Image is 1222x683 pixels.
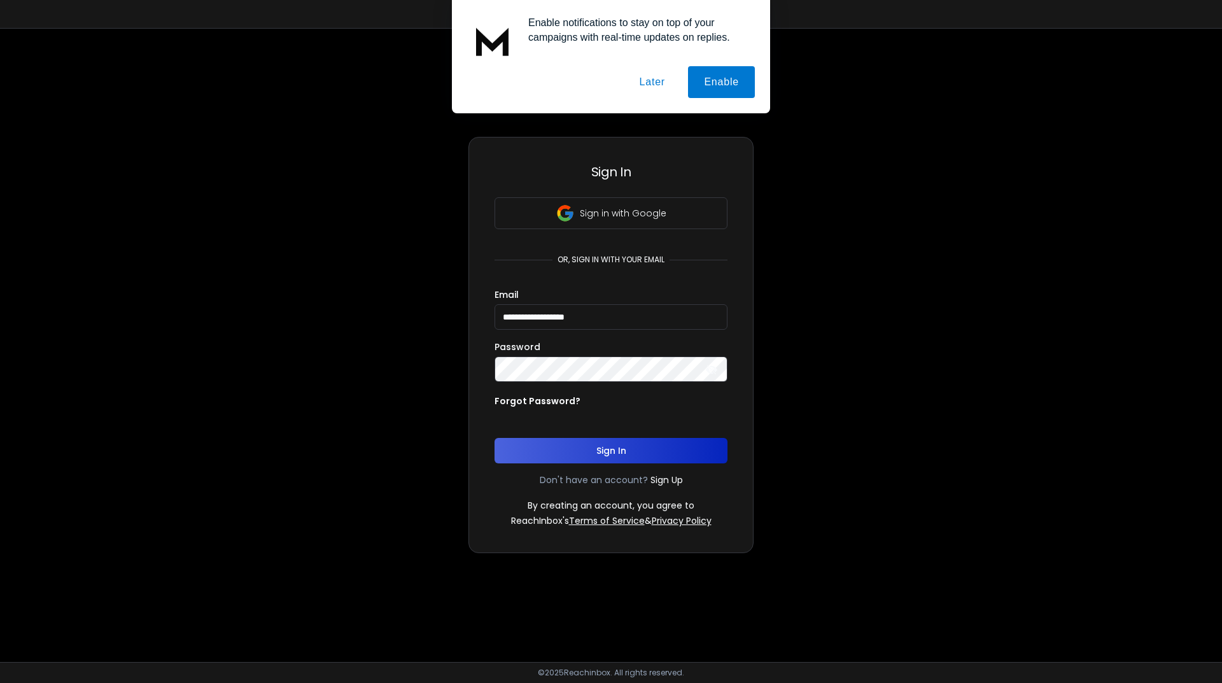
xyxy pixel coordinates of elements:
h3: Sign In [495,163,727,181]
button: Later [623,66,680,98]
a: Terms of Service [569,514,645,527]
button: Sign in with Google [495,197,727,229]
img: notification icon [467,15,518,66]
p: Forgot Password? [495,395,580,407]
p: ReachInbox's & [511,514,712,527]
p: or, sign in with your email [552,255,670,265]
button: Enable [688,66,755,98]
a: Sign Up [650,474,683,486]
p: By creating an account, you agree to [528,499,694,512]
button: Sign In [495,438,727,463]
label: Email [495,290,519,299]
p: © 2025 Reachinbox. All rights reserved. [538,668,684,678]
p: Sign in with Google [580,207,666,220]
label: Password [495,342,540,351]
p: Don't have an account? [540,474,648,486]
div: Enable notifications to stay on top of your campaigns with real-time updates on replies. [518,15,755,45]
a: Privacy Policy [652,514,712,527]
